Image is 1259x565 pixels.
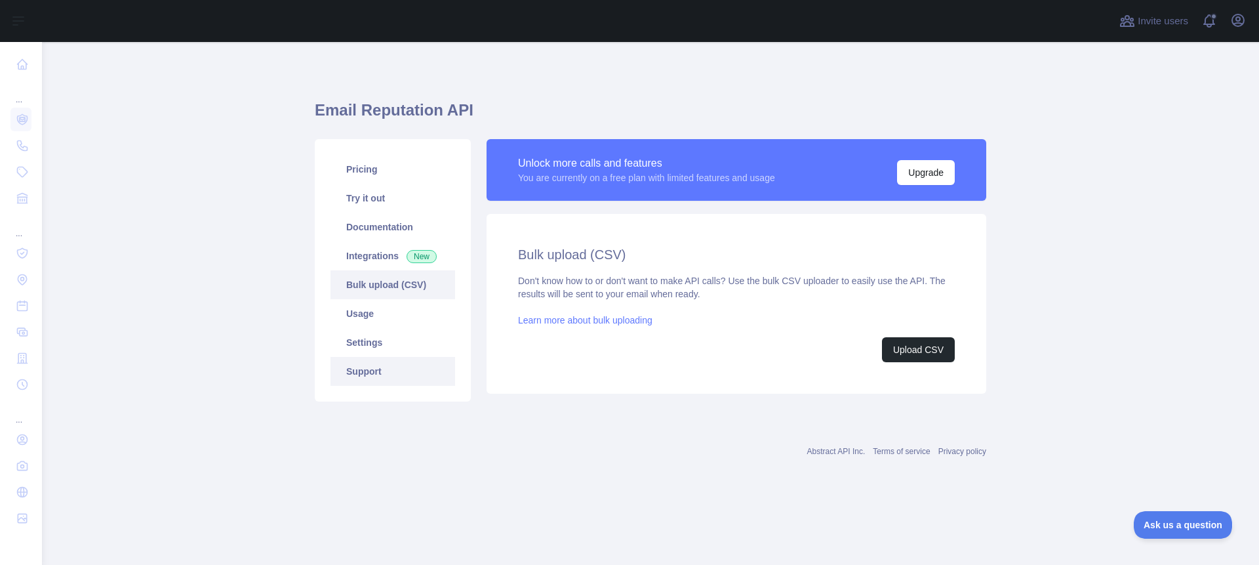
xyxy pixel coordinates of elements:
span: New [407,250,437,263]
a: Support [330,357,455,386]
button: Upgrade [897,160,955,185]
div: You are currently on a free plan with limited features and usage [518,171,775,184]
div: Unlock more calls and features [518,156,775,171]
h2: Bulk upload (CSV) [518,245,955,264]
a: Terms of service [873,447,930,456]
iframe: Toggle Customer Support [1134,511,1233,539]
div: ... [10,399,31,425]
a: Integrations New [330,241,455,270]
a: Learn more about bulk uploading [518,315,652,325]
span: Invite users [1138,14,1188,29]
a: Privacy policy [938,447,986,456]
a: Documentation [330,213,455,241]
a: Usage [330,299,455,328]
div: ... [10,213,31,239]
div: ... [10,79,31,105]
a: Try it out [330,184,455,213]
button: Invite users [1117,10,1191,31]
button: Upload CSV [882,337,955,362]
a: Pricing [330,155,455,184]
a: Bulk upload (CSV) [330,270,455,299]
a: Settings [330,328,455,357]
div: Don't know how to or don't want to make API calls? Use the bulk CSV uploader to easily use the AP... [518,274,955,362]
a: Abstract API Inc. [807,447,866,456]
h1: Email Reputation API [315,100,986,131]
